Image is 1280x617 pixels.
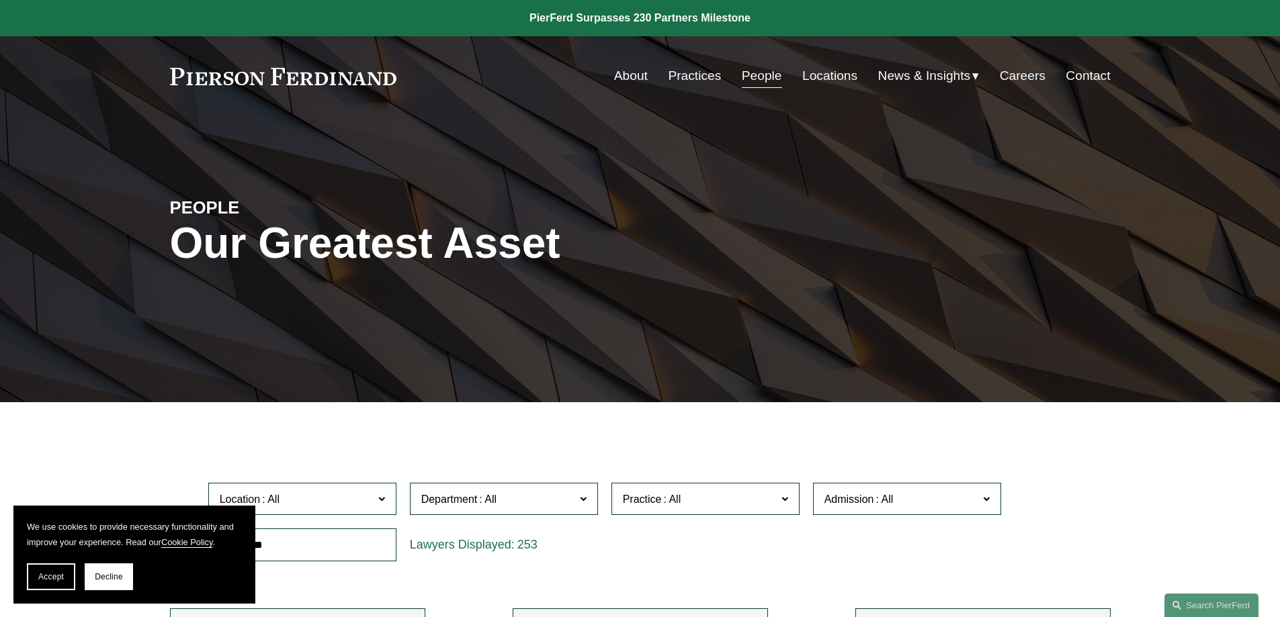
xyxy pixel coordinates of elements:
[85,563,133,590] button: Decline
[95,572,123,581] span: Decline
[220,493,261,505] span: Location
[170,197,405,218] h4: PEOPLE
[623,493,662,505] span: Practice
[421,493,478,505] span: Department
[13,506,255,604] section: Cookie banner
[878,63,980,89] a: folder dropdown
[824,493,874,505] span: Admission
[802,63,857,89] a: Locations
[27,519,242,550] p: We use cookies to provide necessary functionality and improve your experience. Read our .
[27,563,75,590] button: Accept
[1066,63,1110,89] a: Contact
[614,63,648,89] a: About
[1164,594,1258,617] a: Search this site
[161,537,213,547] a: Cookie Policy
[517,538,538,551] span: 253
[668,63,721,89] a: Practices
[742,63,782,89] a: People
[878,64,971,88] span: News & Insights
[38,572,64,581] span: Accept
[1000,63,1046,89] a: Careers
[170,219,797,268] h1: Our Greatest Asset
